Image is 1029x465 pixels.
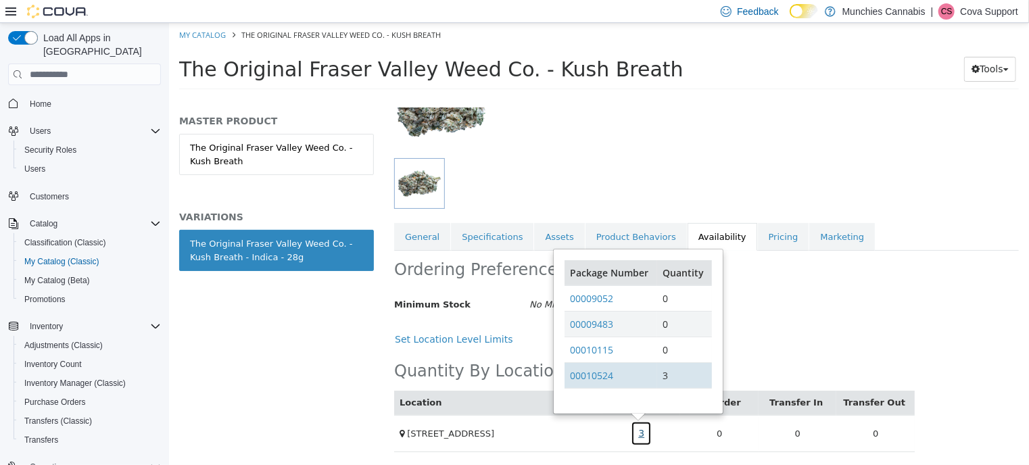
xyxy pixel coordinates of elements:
[938,3,955,20] div: Cova Support
[3,122,166,141] button: Users
[24,216,161,232] span: Catalog
[19,291,161,308] span: Promotions
[19,394,161,410] span: Purchase Orders
[10,7,57,17] a: My Catalog
[19,375,131,391] a: Inventory Manager (Classic)
[72,7,272,17] span: The Original Fraser Valley Weed Co. - Kush Breath
[10,111,205,152] a: The Original Fraser Valley Weed Co. - Kush Breath
[19,235,112,251] a: Classification (Classic)
[19,142,82,158] a: Security Roles
[3,317,166,336] button: Inventory
[24,95,161,112] span: Home
[30,321,63,332] span: Inventory
[14,374,166,393] button: Inventory Manager (Classic)
[24,216,63,232] button: Catalog
[10,34,514,58] span: The Original Fraser Valley Weed Co. - Kush Breath
[14,271,166,290] button: My Catalog (Beta)
[24,96,57,112] a: Home
[675,374,739,385] a: Transfer Out
[10,92,205,104] h5: MASTER PRODUCT
[24,397,86,408] span: Purchase Orders
[842,3,926,20] p: Munchies Cannabis
[416,200,518,228] a: Product Behaviors
[38,31,161,58] span: Load All Apps in [GEOGRAPHIC_DATA]
[19,272,95,289] a: My Catalog (Beta)
[14,233,166,252] button: Classification (Classic)
[24,435,58,445] span: Transfers
[24,237,106,248] span: Classification (Classic)
[24,123,56,139] button: Users
[30,99,51,109] span: Home
[19,291,71,308] a: Promotions
[14,252,166,271] button: My Catalog (Classic)
[3,93,166,113] button: Home
[462,398,483,423] a: 3
[14,141,166,160] button: Security Roles
[19,235,161,251] span: Classification (Classic)
[19,337,108,353] a: Adjustments (Classic)
[238,406,325,416] span: [STREET_ADDRESS]
[3,187,166,206] button: Customers
[19,394,91,410] a: Purchase Orders
[401,269,444,282] a: 00009052
[19,356,161,372] span: Inventory Count
[19,337,161,353] span: Adjustments (Classic)
[589,200,640,228] a: Pricing
[519,200,588,228] a: Availability
[282,200,364,228] a: Specifications
[401,243,482,257] button: Package Number
[24,123,161,139] span: Users
[365,200,415,228] a: Assets
[27,5,88,18] img: Cova
[488,314,543,339] td: 0
[225,200,281,228] a: General
[24,340,103,351] span: Adjustments (Classic)
[19,161,51,177] a: Users
[401,320,444,333] a: 00010115
[600,374,656,385] a: Transfer In
[19,413,97,429] a: Transfers (Classic)
[24,359,82,370] span: Inventory Count
[19,253,105,270] a: My Catalog (Classic)
[667,392,746,429] td: 0
[931,3,934,20] p: |
[24,189,74,205] a: Customers
[30,191,69,202] span: Customers
[24,416,92,426] span: Transfers (Classic)
[24,318,68,335] button: Inventory
[488,288,543,314] td: 0
[14,160,166,178] button: Users
[24,256,99,267] span: My Catalog (Classic)
[225,304,352,329] button: Set Location Level Limits
[225,237,397,258] h2: Ordering Preferences
[19,161,161,177] span: Users
[24,188,161,205] span: Customers
[24,378,126,389] span: Inventory Manager (Classic)
[19,375,161,391] span: Inventory Manager (Classic)
[790,4,818,18] input: Dark Mode
[225,276,302,287] span: Minimum Stock
[19,356,87,372] a: Inventory Count
[941,3,953,20] span: CS
[19,432,161,448] span: Transfers
[401,346,444,359] a: 00010524
[795,34,847,59] button: Tools
[737,5,778,18] span: Feedback
[14,336,166,355] button: Adjustments (Classic)
[14,355,166,374] button: Inventory Count
[24,318,161,335] span: Inventory
[14,393,166,412] button: Purchase Orders
[10,188,205,200] h5: VARIATIONS
[225,34,327,135] img: 150
[30,126,51,137] span: Users
[488,339,543,365] td: 3
[640,200,706,228] a: Marketing
[14,290,166,309] button: Promotions
[511,392,589,429] td: 0
[494,243,537,256] a: Quantity
[24,164,45,174] span: Users
[24,294,66,305] span: Promotions
[401,295,444,308] a: 00009483
[360,276,460,287] i: No Minimum Stock Set
[24,145,76,155] span: Security Roles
